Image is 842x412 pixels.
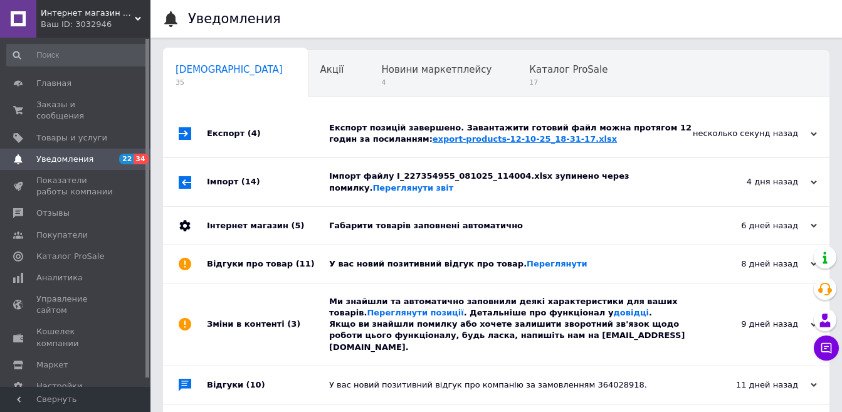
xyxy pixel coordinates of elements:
span: (4) [248,129,261,138]
span: 35 [176,78,283,87]
span: Товары и услуги [36,132,107,144]
div: несколько секунд назад [692,128,817,139]
button: Чат с покупателем [814,335,839,361]
span: Маркет [36,359,68,371]
div: Відгуки [207,366,329,404]
div: Відгуки про товар [207,245,329,283]
span: Кошелек компании [36,326,116,349]
a: Переглянути [527,259,587,268]
div: Зміни в контенті [207,283,329,366]
div: 6 дней назад [692,220,817,231]
div: Габарити товарів заповнені автоматично [329,220,692,231]
div: Ваш ID: 3032946 [41,19,150,30]
div: Інтернет магазин [207,207,329,245]
input: Поиск [6,44,148,66]
span: (14) [241,177,260,186]
div: 8 дней назад [692,258,817,270]
span: Акції [320,64,344,75]
span: Уведомления [36,154,93,165]
a: export-products-12-10-25_18-31-17.xlsx [433,134,617,144]
span: 22 [119,154,134,164]
span: Показатели работы компании [36,175,116,198]
span: (5) [291,221,304,230]
div: Експорт [207,110,329,157]
div: 11 дней назад [692,379,817,391]
div: У вас новий позитивний відгук про товар. [329,258,692,270]
h1: Уведомления [188,11,281,26]
a: Переглянути позиції [367,308,463,317]
div: 9 дней назад [692,319,817,330]
div: Імпорт [207,158,329,206]
span: Управление сайтом [36,293,116,316]
span: Настройки [36,381,82,392]
div: Імпорт файлу I_227354955_081025_114004.xlsx зупинено через помилку. [329,171,692,193]
a: Переглянути звіт [372,183,453,193]
span: 17 [529,78,608,87]
span: Покупатели [36,230,88,241]
span: 34 [134,154,148,164]
div: Ми знайшли та автоматично заповнили деякі характеристики для ваших товарів. . Детальніше про функ... [329,296,692,353]
span: Новини маркетплейсу [381,64,492,75]
a: довідці [613,308,649,317]
span: 4 [381,78,492,87]
span: (10) [246,380,265,389]
span: [DEMOGRAPHIC_DATA] [176,64,283,75]
div: Експорт позицій завершено. Завантажити готовий файл можна протягом 12 годин за посиланням: [329,122,692,145]
span: (3) [287,319,300,329]
span: Каталог ProSale [529,64,608,75]
div: У вас новий позитивний відгук про компанію за замовленням 364028918. [329,379,692,391]
span: Отзывы [36,208,70,219]
span: Главная [36,78,71,89]
span: Каталог ProSale [36,251,104,262]
span: Аналитика [36,272,83,283]
span: Интернет магазин Канцкапитал [41,8,135,19]
span: (11) [296,259,315,268]
div: 4 дня назад [692,176,817,188]
span: Заказы и сообщения [36,99,116,122]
